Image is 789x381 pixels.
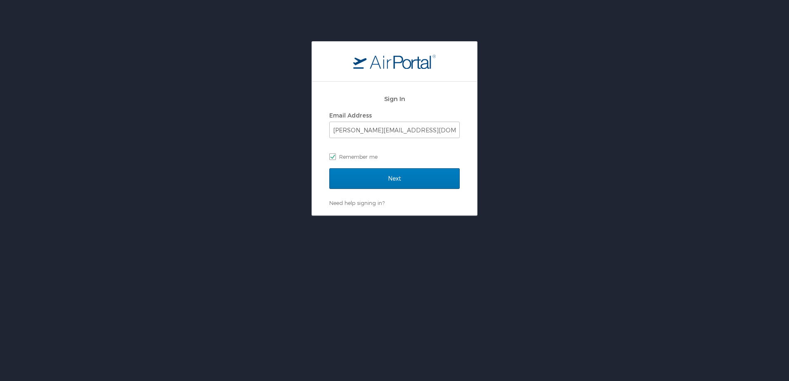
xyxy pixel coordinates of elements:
input: Next [329,168,460,189]
h2: Sign In [329,94,460,103]
label: Remember me [329,151,460,163]
a: Need help signing in? [329,200,385,206]
label: Email Address [329,112,372,119]
img: logo [353,54,436,69]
